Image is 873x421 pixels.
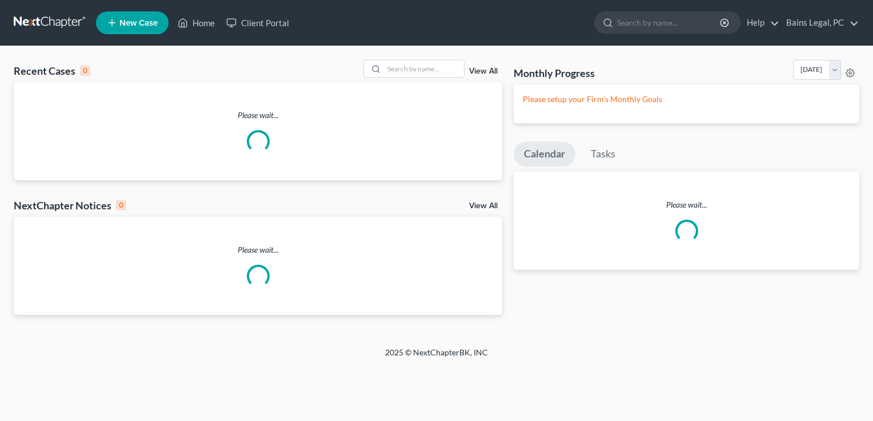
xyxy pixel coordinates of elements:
p: Please wait... [514,199,859,211]
span: New Case [119,19,158,27]
a: Calendar [514,141,575,167]
input: Search by name... [617,12,722,33]
div: Recent Cases [14,64,90,78]
a: Bains Legal, PC [780,13,859,33]
h3: Monthly Progress [514,66,595,80]
div: 0 [116,200,126,211]
div: 0 [80,66,90,76]
a: View All [469,67,498,75]
a: Client Portal [221,13,295,33]
a: Home [172,13,221,33]
div: 2025 © NextChapterBK, INC [111,347,762,367]
p: Please wait... [14,244,502,256]
p: Please setup your Firm's Monthly Goals [523,94,850,105]
a: Help [741,13,779,33]
input: Search by name... [384,60,464,77]
div: NextChapter Notices [14,199,126,212]
a: Tasks [580,141,626,167]
p: Please wait... [14,110,502,121]
a: View All [469,202,498,210]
